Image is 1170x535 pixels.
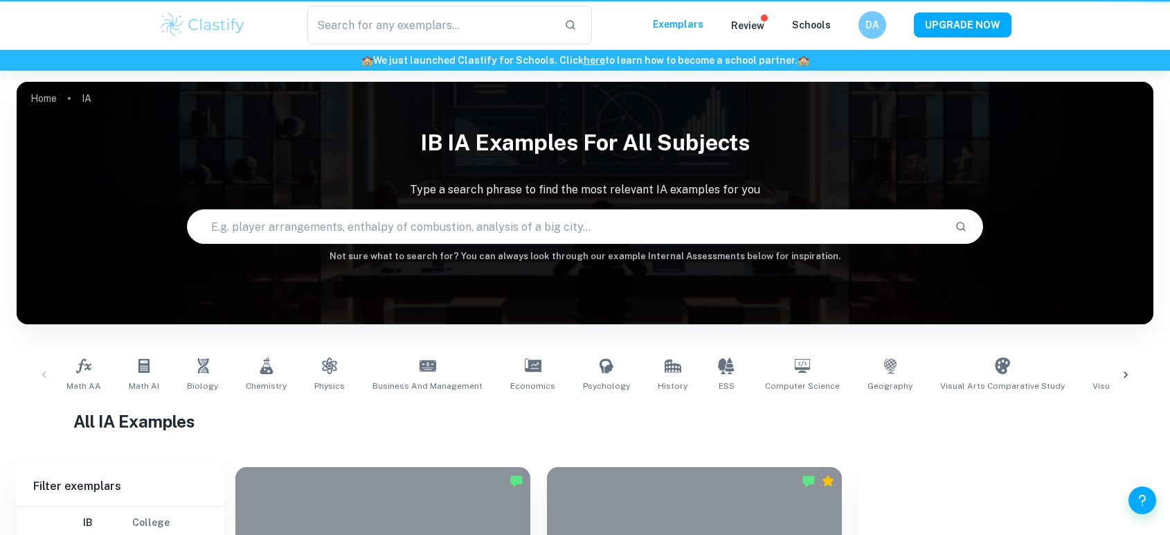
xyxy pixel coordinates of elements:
[802,474,816,488] img: Marked
[17,249,1153,263] h6: Not sure what to search for? You can always look through our example Internal Assessments below f...
[765,380,840,392] span: Computer Science
[584,55,605,66] a: here
[314,380,345,392] span: Physics
[583,380,630,392] span: Psychology
[82,91,91,106] p: IA
[361,55,373,66] span: 🏫
[66,380,101,392] span: Math AA
[940,380,1065,392] span: Visual Arts Comparative Study
[187,380,218,392] span: Biology
[658,380,687,392] span: History
[372,380,483,392] span: Business and Management
[1128,486,1156,514] button: Help and Feedback
[719,380,735,392] span: ESS
[867,380,912,392] span: Geography
[17,182,1153,198] p: Type a search phrase to find the most relevant IA examples for you
[821,474,835,488] div: Premium
[246,380,287,392] span: Chemistry
[129,380,159,392] span: Math AI
[653,17,703,32] p: Exemplars
[30,89,57,108] a: Home
[792,19,831,30] a: Schools
[949,215,973,238] button: Search
[307,6,553,44] input: Search for any exemplars...
[865,17,881,33] h6: DA
[17,467,224,506] h6: Filter exemplars
[3,53,1167,68] h6: We just launched Clastify for Schools. Click to learn how to become a school partner.
[17,121,1153,165] h1: IB IA examples for all subjects
[914,12,1011,37] button: UPGRADE NOW
[73,409,1097,434] h1: All IA Examples
[731,18,764,33] p: Review
[510,380,555,392] span: Economics
[798,55,809,66] span: 🏫
[159,11,246,39] img: Clastify logo
[858,11,886,39] button: DA
[510,474,523,488] img: Marked
[188,207,943,246] input: E.g. player arrangements, enthalpy of combustion, analysis of a big city...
